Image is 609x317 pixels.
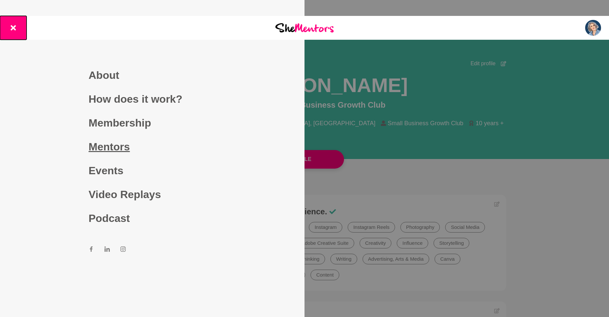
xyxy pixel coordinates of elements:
[89,246,94,254] a: Facebook
[89,111,216,135] a: Membership
[104,246,110,254] a: LinkedIn
[89,135,216,159] a: Mentors
[585,20,601,36] img: Jade
[89,63,216,87] a: About
[275,23,334,32] img: She Mentors Logo
[89,87,216,111] a: How does it work?
[89,183,216,206] a: Video Replays
[120,246,126,254] a: Instagram
[89,206,216,230] a: Podcast
[89,159,216,183] a: Events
